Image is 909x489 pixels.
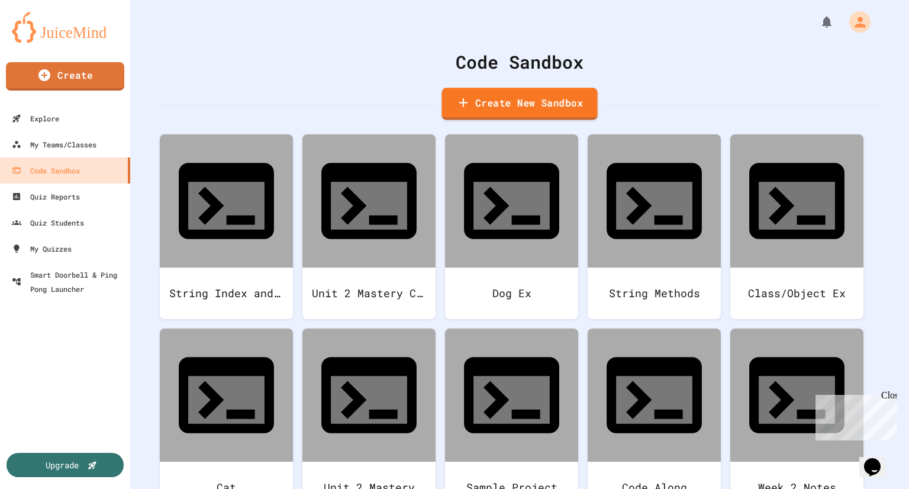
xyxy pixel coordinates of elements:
[6,62,124,91] a: Create
[12,215,84,230] div: Quiz Students
[588,134,721,319] a: String Methods
[12,163,80,178] div: Code Sandbox
[12,268,125,296] div: Smart Doorbell & Ping Pong Launcher
[588,268,721,319] div: String Methods
[837,8,873,36] div: My Account
[160,268,293,319] div: String Index and Math/Random numbers
[46,459,79,471] div: Upgrade
[12,189,80,204] div: Quiz Reports
[160,49,879,75] div: Code Sandbox
[811,390,897,440] iframe: chat widget
[302,134,436,319] a: Unit 2 Mastery Check
[859,442,897,477] iframe: chat widget
[730,134,863,319] a: Class/Object Ex
[12,111,59,126] div: Explore
[302,268,436,319] div: Unit 2 Mastery Check
[12,12,118,43] img: logo-orange.svg
[160,134,293,319] a: String Index and Math/Random numbers
[730,268,863,319] div: Class/Object Ex
[798,12,837,32] div: My Notifications
[445,134,578,319] a: Dog Ex
[12,242,72,256] div: My Quizzes
[5,5,82,75] div: Chat with us now!Close
[441,88,597,120] a: Create New Sandbox
[12,137,96,152] div: My Teams/Classes
[445,268,578,319] div: Dog Ex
